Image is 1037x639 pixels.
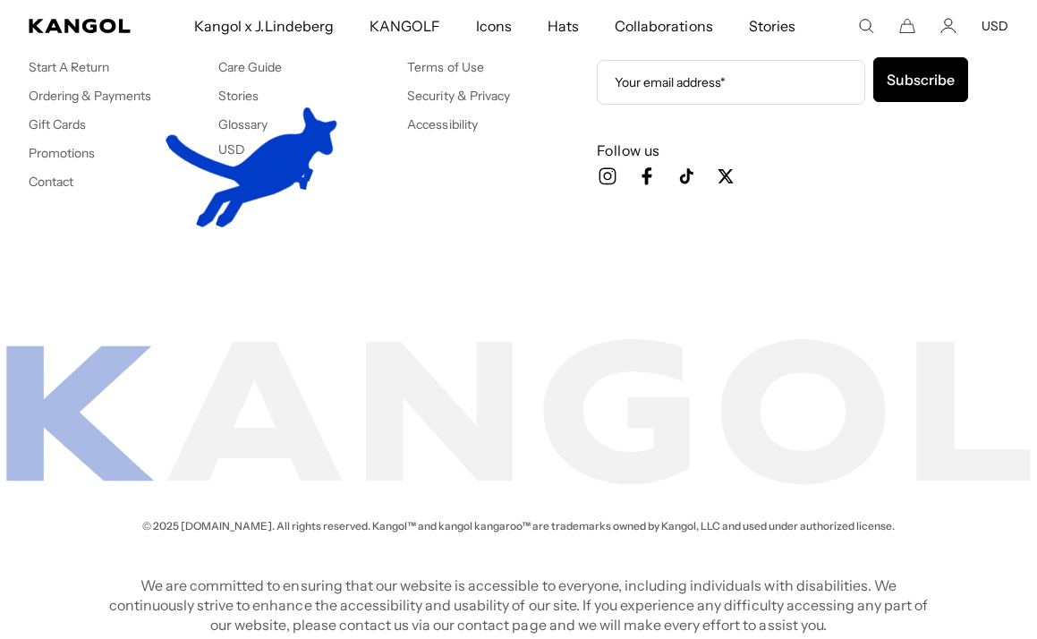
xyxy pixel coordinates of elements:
a: Promotions [29,145,95,161]
a: Accessibility [407,116,477,132]
a: Terms of Use [407,59,483,75]
a: Kangol [29,19,132,33]
a: Contact [29,174,73,190]
a: Ordering & Payments [29,88,152,104]
button: USD [982,18,1008,34]
a: Gift Cards [29,116,86,132]
a: Stories [218,88,259,104]
p: We are committed to ensuring that our website is accessible to everyone, including individuals wi... [104,575,934,635]
button: Cart [899,18,915,34]
h3: Follow us [597,141,1008,160]
a: Care Guide [218,59,282,75]
a: Glossary [218,116,268,132]
summary: Search here [858,18,874,34]
button: Subscribe [873,57,968,102]
button: USD [218,141,245,158]
a: Security & Privacy [407,88,510,104]
a: Start A Return [29,59,109,75]
a: Account [940,18,956,34]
